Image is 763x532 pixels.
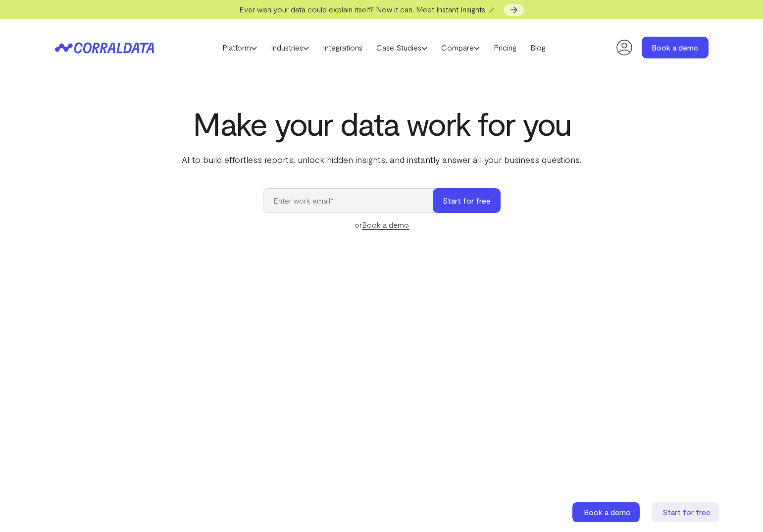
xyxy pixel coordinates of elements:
[487,40,523,55] a: Pricing
[652,502,721,522] a: Start for free
[369,40,434,55] a: Case Studies
[263,219,501,231] div: or
[434,40,487,55] a: Compare
[433,188,501,213] button: Start for free
[264,40,316,55] a: Industries
[239,4,497,14] span: Ever wish your data could explain itself? Now it can. Meet Instant Insights 🪄
[180,106,584,141] h1: Make your data work for you
[180,153,584,166] p: AI to build effortless reports, unlock hidden insights, and instantly answer all your business qu...
[362,220,409,230] a: Book a demo
[662,507,711,517] span: Start for free
[263,188,443,213] input: Enter work email*
[316,40,369,55] a: Integrations
[215,40,264,55] a: Platform
[584,507,631,517] span: Book a demo
[642,37,709,58] a: Book a demo
[572,502,642,522] a: Book a demo
[523,40,553,55] a: Blog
